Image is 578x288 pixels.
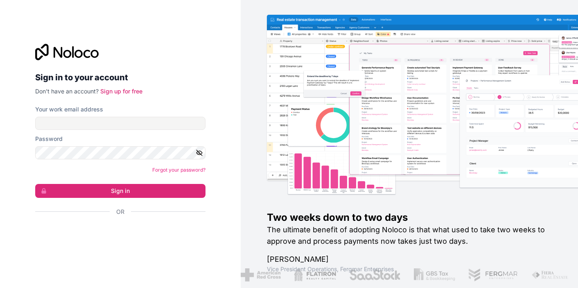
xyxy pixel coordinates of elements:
h2: Sign in to your account [35,70,205,85]
img: /assets/gbstax-C-GtDUiK.png [398,268,439,281]
h2: The ultimate benefit of adopting Noloco is that what used to take two weeks to approve and proces... [267,224,552,247]
span: Don't have an account? [35,88,99,95]
img: /assets/fergmar-CudnrXN5.png [452,268,502,281]
a: Sign up for free [100,88,142,95]
h1: Two weeks down to two days [267,211,552,224]
span: Or [116,208,124,216]
img: /assets/saastock-C6Zbiodz.png [333,268,385,281]
img: /assets/american-red-cross-BAupjrZR.png [225,268,265,281]
input: Password [35,146,205,159]
h1: [PERSON_NAME] [267,254,552,265]
button: Sign in [35,184,205,198]
label: Password [35,135,63,143]
label: Your work email address [35,105,103,113]
input: Email address [35,117,205,130]
img: /assets/fiera-fwj2N5v4.png [515,268,554,281]
h1: Vice President Operations , Fergmar Enterprises [267,265,552,273]
img: /assets/flatiron-C8eUkumj.png [278,268,321,281]
a: Forgot your password? [152,167,205,173]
